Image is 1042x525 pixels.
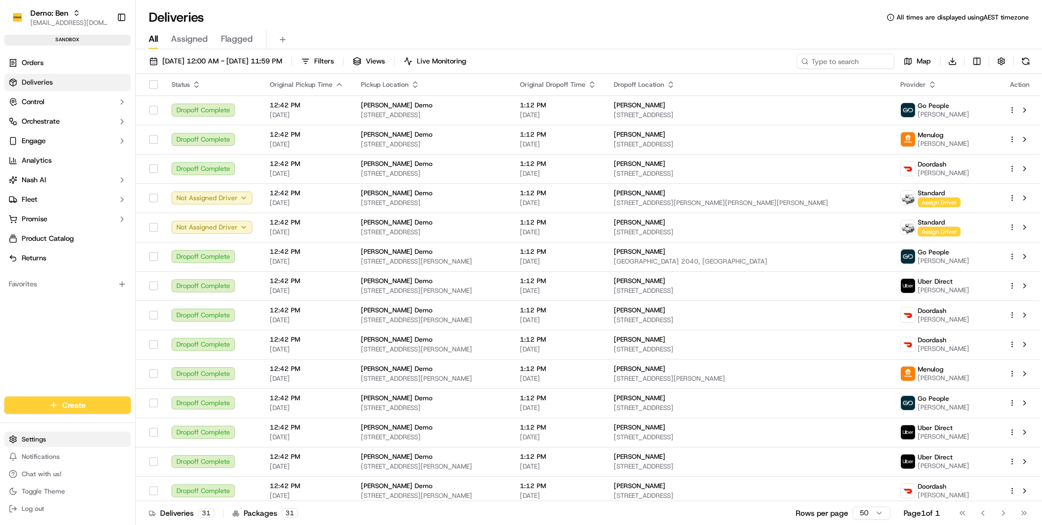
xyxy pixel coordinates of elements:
span: [PERSON_NAME] [614,452,665,461]
span: [DATE] [270,257,344,266]
span: [DATE] [520,345,596,354]
img: Screenshot%202025-02-12%20at%202.24.29%E2%80%AFPM.png [901,220,915,234]
span: 1:12 PM [520,218,596,227]
div: We're available if you need us! [49,114,149,123]
span: [DATE] [96,168,118,177]
span: Notifications [22,452,60,461]
span: [DATE] [520,374,596,383]
button: Log out [4,501,131,516]
span: [STREET_ADDRESS] [614,345,883,354]
span: Log out [22,504,44,513]
span: 1:12 PM [520,189,596,197]
span: Dropoff Location [614,80,664,89]
span: [PERSON_NAME] Demo [361,159,433,168]
span: Toggle Theme [22,487,65,496]
img: 4281594248423_2fcf9dad9f2a874258b8_72.png [23,104,42,123]
button: [EMAIL_ADDRESS][DOMAIN_NAME] [30,18,108,27]
span: 1:12 PM [520,101,596,110]
button: Control [4,93,131,111]
span: [PERSON_NAME] [918,169,969,177]
img: Masood Aslam [11,158,28,175]
span: Flagged [221,33,253,46]
span: Provider [900,80,926,89]
span: All [149,33,158,46]
a: Deliveries [4,74,131,91]
button: Fleet [4,191,131,208]
button: Notifications [4,449,131,464]
span: [DATE] [520,111,596,119]
p: Welcome 👋 [11,43,198,61]
img: uber-new-logo.jpeg [901,279,915,293]
span: [STREET_ADDRESS][PERSON_NAME] [614,374,883,383]
span: Doordash [918,160,946,169]
div: Packages [232,508,298,518]
h1: Deliveries [149,9,204,26]
img: menluog.png [901,132,915,146]
img: 1736555255976-a54dd68f-1ca7-489b-9aae-adbdc363a1c4 [22,169,30,177]
span: Promise [22,214,47,224]
span: Standard [918,218,945,227]
span: [DATE] [270,345,344,354]
button: Live Monitoring [399,54,471,69]
input: Type to search [797,54,894,69]
span: 1:12 PM [520,130,596,139]
span: Status [171,80,190,89]
span: Go People [918,101,949,110]
a: Returns [4,249,131,267]
span: [DATE] [520,462,596,471]
span: [DATE] [270,199,344,207]
span: [PERSON_NAME] [614,101,665,110]
img: doordash_logo_v2.png [901,162,915,176]
span: [PERSON_NAME] Demo [361,482,433,490]
span: [STREET_ADDRESS] [614,140,883,149]
button: Nash AI [4,171,131,189]
img: doordash_logo_v2.png [901,337,915,351]
div: Action [1008,80,1031,89]
span: [PERSON_NAME] [614,394,665,402]
span: Fleet [22,195,37,204]
span: [DATE] [270,404,344,412]
button: Toggle Theme [4,484,131,499]
span: Settings [22,435,46,444]
span: [PERSON_NAME] [918,462,969,470]
span: [DATE] [270,491,344,500]
span: Analytics [22,156,52,165]
img: doordash_logo_v2.png [901,308,915,322]
button: Orchestrate [4,113,131,130]
span: [STREET_ADDRESS][PERSON_NAME] [361,462,503,471]
span: • [90,197,94,206]
span: Pylon [108,269,131,277]
span: [DATE] [96,197,118,206]
span: Filters [314,56,334,66]
span: Uber Direct [918,453,952,462]
span: [STREET_ADDRESS] [361,404,503,412]
span: 12:42 PM [270,394,344,402]
span: [STREET_ADDRESS][PERSON_NAME] [361,491,503,500]
span: 12:42 PM [270,306,344,315]
div: 31 [282,508,298,518]
span: [PERSON_NAME] [614,335,665,344]
span: [STREET_ADDRESS] [614,316,883,324]
img: gopeople_logo.png [901,396,915,410]
span: [DATE] [520,169,596,178]
a: Analytics [4,152,131,169]
p: Rows per page [796,508,848,518]
div: Past conversations [11,141,73,150]
span: [DATE] [270,140,344,149]
span: [STREET_ADDRESS] [361,228,503,236]
span: Orchestrate [22,117,60,126]
span: [DATE] [520,404,596,412]
span: 1:12 PM [520,452,596,461]
button: See all [168,139,198,152]
span: [DATE] [520,491,596,500]
span: [STREET_ADDRESS] [614,286,883,295]
span: Product Catalog [22,234,74,244]
span: [DATE] 12:00 AM - [DATE] 11:59 PM [162,56,282,66]
button: Create [4,396,131,414]
span: All times are displayed using AEST timezone [897,13,1029,22]
span: Assigned [171,33,208,46]
span: [PERSON_NAME] [34,197,88,206]
a: 💻API Documentation [87,238,179,258]
button: Promise [4,210,131,228]
span: 12:42 PM [270,452,344,461]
